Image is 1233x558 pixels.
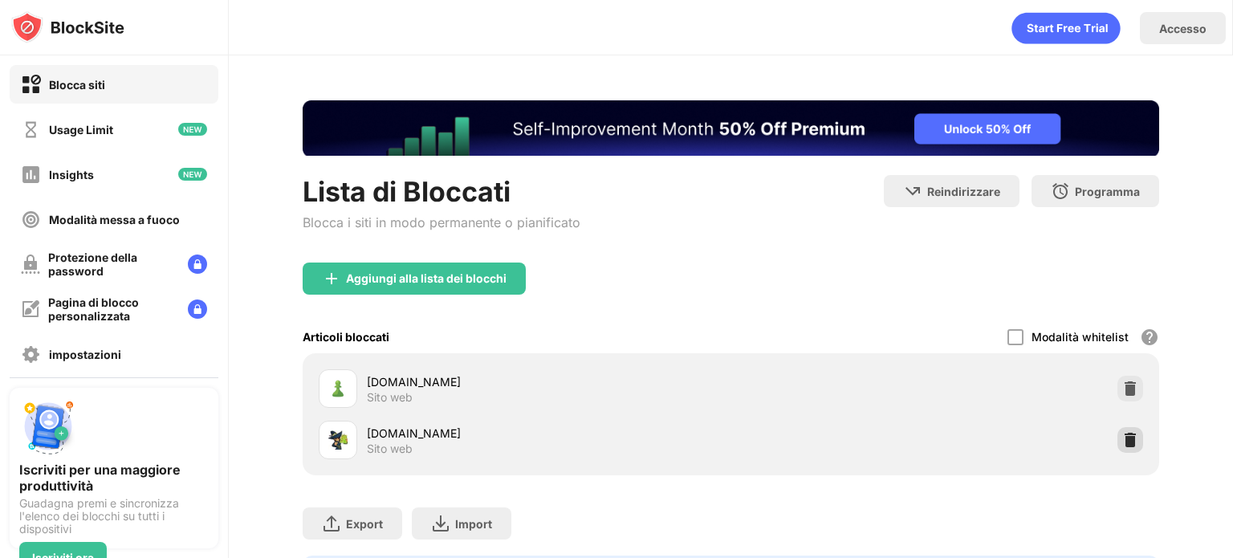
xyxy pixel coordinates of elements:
[21,75,41,95] img: block-on.svg
[1159,22,1207,35] div: Accesso
[1075,185,1140,198] div: Programma
[188,299,207,319] img: lock-menu.svg
[21,165,41,185] img: insights-off.svg
[48,250,175,278] div: Protezione della password
[21,120,41,140] img: time-usage-off.svg
[178,123,207,136] img: new-icon.svg
[455,517,492,531] div: Import
[188,255,207,274] img: lock-menu.svg
[49,123,113,136] div: Usage Limit
[19,397,77,455] img: push-signup.svg
[303,214,580,230] div: Blocca i siti in modo permanente o pianificato
[367,373,730,390] div: [DOMAIN_NAME]
[1032,330,1129,344] div: Modalità whitelist
[927,185,1000,198] div: Reindirizzare
[346,272,507,285] div: Aggiungi alla lista dei blocchi
[303,175,580,208] div: Lista di Bloccati
[303,100,1159,156] iframe: Banner
[19,497,209,536] div: Guadagna premi e sincronizza l'elenco dei blocchi su tutti i dispositivi
[48,295,175,323] div: Pagina di blocco personalizzata
[328,379,348,398] img: favicons
[367,425,730,442] div: [DOMAIN_NAME]
[21,210,41,230] img: focus-off.svg
[346,517,383,531] div: Export
[21,255,40,274] img: password-protection-off.svg
[11,11,124,43] img: logo-blocksite.svg
[19,462,209,494] div: Iscriviti per una maggiore produttività
[49,168,94,181] div: Insights
[1011,12,1121,44] div: animation
[21,344,41,365] img: settings-off.svg
[367,442,413,456] div: Sito web
[328,430,348,450] img: favicons
[367,390,413,405] div: Sito web
[303,330,389,344] div: Articoli bloccati
[49,348,121,361] div: impostazioni
[178,168,207,181] img: new-icon.svg
[49,78,105,92] div: Blocca siti
[21,299,40,319] img: customize-block-page-off.svg
[49,213,180,226] div: Modalità messa a fuoco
